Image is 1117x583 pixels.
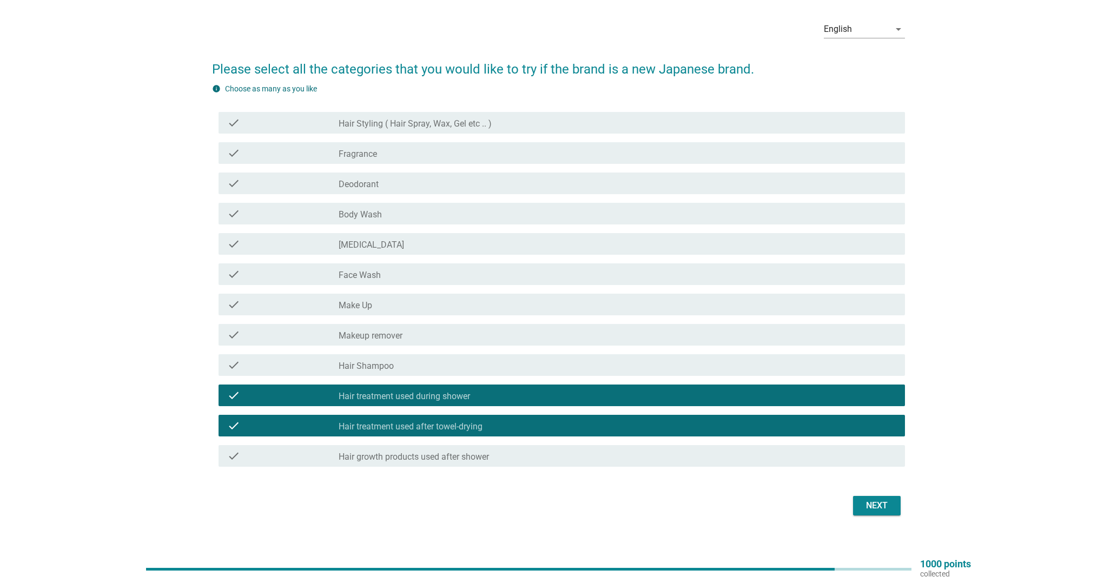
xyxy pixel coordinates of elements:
[339,149,377,160] label: Fragrance
[227,116,240,129] i: check
[227,359,240,372] i: check
[339,179,379,190] label: Deodorant
[227,449,240,462] i: check
[862,499,892,512] div: Next
[227,207,240,220] i: check
[212,84,221,93] i: info
[920,569,971,579] p: collected
[853,496,901,515] button: Next
[920,559,971,569] p: 1000 points
[892,23,905,36] i: arrow_drop_down
[339,330,402,341] label: Makeup remover
[225,84,317,93] label: Choose as many as you like
[339,118,492,129] label: Hair Styling ( Hair Spray, Wax, Gel etc .. )
[227,419,240,432] i: check
[339,240,404,250] label: [MEDICAL_DATA]
[339,361,394,372] label: Hair Shampoo
[227,389,240,402] i: check
[339,421,483,432] label: Hair treatment used after towel-drying
[339,300,372,311] label: Make Up
[339,391,470,402] label: Hair treatment used during shower
[227,177,240,190] i: check
[212,49,905,79] h2: Please select all the categories that you would like to try if the brand is a new Japanese brand.
[227,328,240,341] i: check
[339,270,381,281] label: Face Wash
[227,147,240,160] i: check
[339,452,489,462] label: Hair growth products used after shower
[824,24,852,34] div: English
[339,209,382,220] label: Body Wash
[227,298,240,311] i: check
[227,268,240,281] i: check
[227,237,240,250] i: check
